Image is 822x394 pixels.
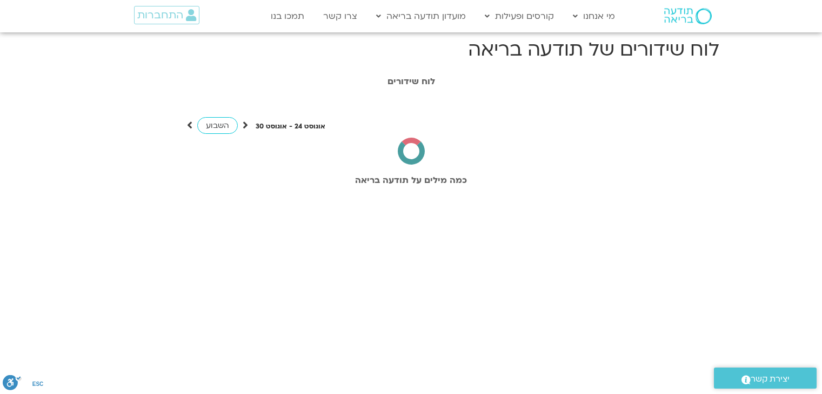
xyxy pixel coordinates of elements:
a: צרו קשר [318,6,363,26]
img: תודעה בריאה [664,8,712,24]
span: יצירת קשר [751,372,790,386]
span: השבוע [206,120,229,131]
h1: לוח שידורים [109,77,714,86]
a: תמכו בנו [265,6,310,26]
a: מועדון תודעה בריאה [371,6,471,26]
a: מי אנחנו [567,6,620,26]
a: יצירת קשר [714,368,817,389]
span: התחברות [137,9,183,21]
p: אוגוסט 24 - אוגוסט 30 [256,121,325,132]
h1: לוח שידורים של תודעה בריאה [103,37,719,63]
a: קורסים ופעילות [479,6,559,26]
a: השבוע [197,117,238,134]
h2: כמה מילים על תודעה בריאה [109,175,714,185]
a: התחברות [134,6,199,24]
